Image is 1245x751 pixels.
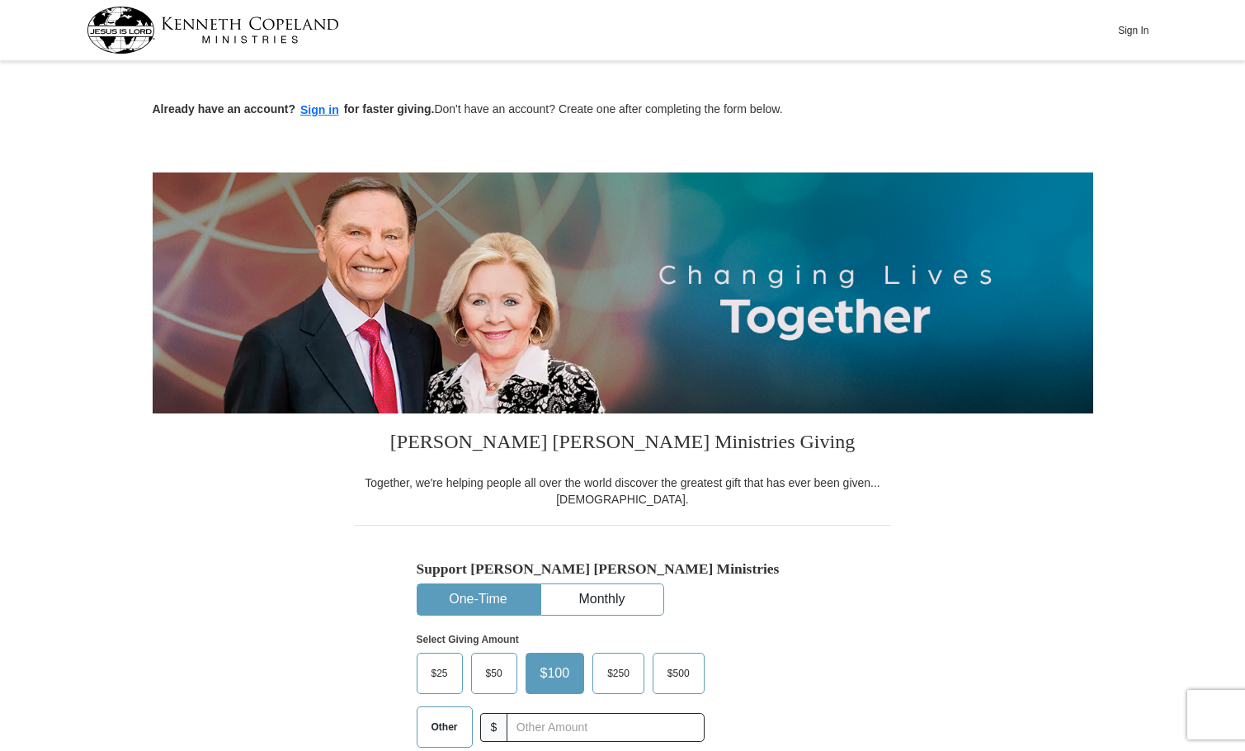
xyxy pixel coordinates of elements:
strong: Select Giving Amount [417,634,519,645]
span: Other [423,715,466,739]
strong: Already have an account? for faster giving. [153,102,435,116]
h3: [PERSON_NAME] [PERSON_NAME] Ministries Giving [355,413,891,475]
h5: Support [PERSON_NAME] [PERSON_NAME] Ministries [417,560,829,578]
span: $100 [532,661,578,686]
span: $500 [659,661,698,686]
input: Other Amount [507,713,704,742]
img: kcm-header-logo.svg [87,7,339,54]
button: Sign in [295,101,344,120]
span: $ [480,713,508,742]
button: Sign In [1109,17,1158,43]
button: One-Time [417,584,540,615]
div: Together, we're helping people all over the world discover the greatest gift that has ever been g... [355,475,891,508]
span: $50 [478,661,511,686]
button: Monthly [541,584,663,615]
p: Don't have an account? Create one after completing the form below. [153,101,1093,120]
span: $25 [423,661,456,686]
span: $250 [599,661,638,686]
